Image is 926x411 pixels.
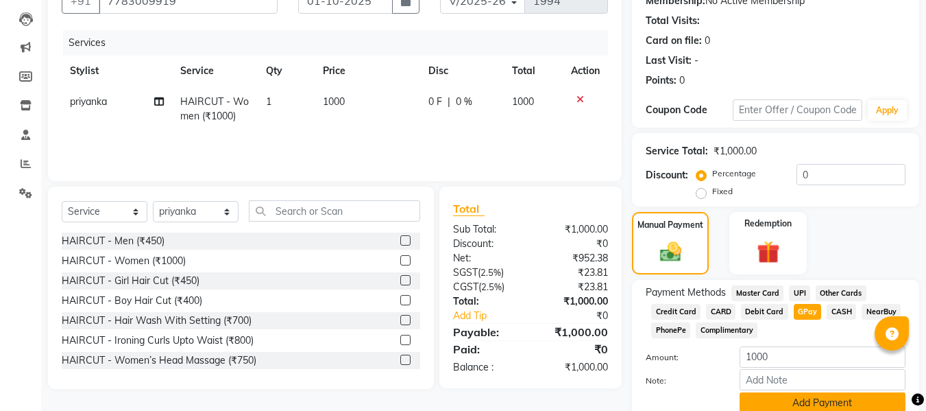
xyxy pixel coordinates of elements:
div: HAIRCUT - Girl Hair Cut (₹450) [62,274,199,288]
th: Stylist [62,56,172,86]
img: _cash.svg [653,239,688,264]
div: ₹1,000.00 [531,222,618,237]
div: Payable: [443,324,531,340]
div: ( ) [443,266,531,280]
span: Credit Card [651,304,700,320]
span: CARD [706,304,735,320]
div: - [694,54,698,68]
div: ₹0 [531,237,618,251]
span: | [448,95,450,109]
div: Total: [443,294,531,309]
div: HAIRCUT - Women (₹1000) [62,254,186,268]
input: Amount [740,347,905,368]
span: HAIRCUT - Women (₹1000) [180,95,249,122]
div: Discount: [443,237,531,251]
div: Discount: [646,168,688,183]
span: GPay [794,304,822,320]
div: ₹1,000.00 [714,144,757,158]
div: ₹0 [531,341,618,357]
div: ₹952.38 [531,251,618,266]
label: Note: [635,375,729,387]
th: Action [563,56,608,86]
button: Apply [868,100,907,121]
span: SGST [453,266,478,279]
span: Complimentary [696,322,757,338]
span: PhonePe [651,322,690,338]
span: CASH [827,304,856,320]
div: HAIRCUT - Ironing Curls Upto Waist (₹800) [62,333,254,348]
span: priyanka [70,95,107,108]
input: Enter Offer / Coupon Code [733,99,862,121]
span: Payment Methods [646,285,726,300]
div: HAIRCUT - Boy Hair Cut (₹400) [62,294,202,308]
div: ₹0 [546,309,619,323]
div: HAIRCUT - Hair Wash With Setting (₹700) [62,314,252,328]
label: Redemption [744,218,792,230]
div: HAIRCUT - Men (₹450) [62,234,165,248]
a: Add Tip [443,309,545,323]
span: 2.5% [481,281,502,292]
label: Percentage [712,167,756,180]
label: Amount: [635,351,729,364]
div: 0 [679,73,685,88]
div: Services [63,30,618,56]
span: Total [453,202,485,216]
div: ₹1,000.00 [531,360,618,375]
span: Master Card [731,285,783,301]
span: 1000 [512,95,534,108]
div: Last Visit: [646,54,692,68]
div: ₹1,000.00 [531,324,618,340]
div: Points: [646,73,677,88]
div: Paid: [443,341,531,357]
div: ( ) [443,280,531,294]
span: 1 [266,95,271,108]
th: Disc [420,56,504,86]
div: 0 [705,34,710,48]
div: Net: [443,251,531,266]
th: Service [172,56,258,86]
label: Manual Payment [637,219,703,231]
div: ₹23.81 [531,280,618,294]
div: ₹23.81 [531,266,618,280]
div: Card on file: [646,34,702,48]
span: 1000 [323,95,345,108]
th: Qty [258,56,315,86]
span: UPI [789,285,810,301]
span: CGST [453,281,478,293]
div: Balance : [443,360,531,375]
span: NearBuy [862,304,901,320]
div: Total Visits: [646,14,700,28]
th: Total [504,56,563,86]
div: ₹1,000.00 [531,294,618,309]
div: HAIRCUT - Women’s Head Massage (₹750) [62,353,256,368]
img: _gift.svg [750,238,787,266]
div: Service Total: [646,144,708,158]
div: Sub Total: [443,222,531,237]
span: 0 % [456,95,472,109]
th: Price [315,56,420,86]
input: Search or Scan [249,200,420,222]
span: Other Cards [816,285,866,301]
div: Coupon Code [646,103,732,117]
span: 2.5% [480,267,501,278]
span: 0 F [428,95,442,109]
span: Debit Card [741,304,788,320]
label: Fixed [712,185,733,198]
input: Add Note [740,369,905,390]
